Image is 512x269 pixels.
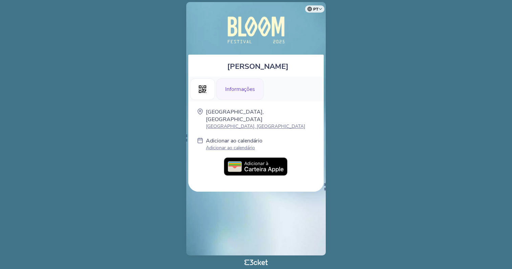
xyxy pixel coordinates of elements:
[206,108,315,123] p: [GEOGRAPHIC_DATA], [GEOGRAPHIC_DATA]
[224,157,288,176] img: PT_Add_to_Apple_Wallet.09b75ae6.svg
[227,61,289,72] span: [PERSON_NAME]
[206,123,315,130] p: [GEOGRAPHIC_DATA], [GEOGRAPHIC_DATA]
[216,85,264,92] a: Informações
[206,137,262,145] p: Adicionar ao calendário
[210,9,302,51] img: Bloom Festival 2025
[206,145,262,151] p: Adicionar ao calendário
[206,108,315,130] a: [GEOGRAPHIC_DATA], [GEOGRAPHIC_DATA] [GEOGRAPHIC_DATA], [GEOGRAPHIC_DATA]
[206,137,262,152] a: Adicionar ao calendário Adicionar ao calendário
[216,78,264,100] div: Informações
